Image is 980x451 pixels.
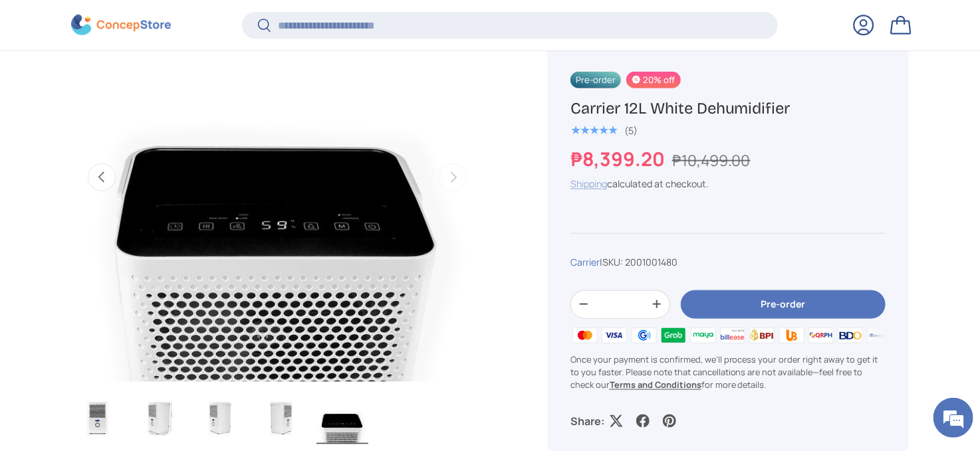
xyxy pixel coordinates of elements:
[836,325,865,345] img: bdo
[255,391,307,444] img: carrier-dehumidifier-12-liter-right-side-view-concepstore
[602,255,623,268] span: SKU:
[570,124,618,136] div: 5.0 out of 5.0 stars
[71,15,171,35] img: ConcepStore
[777,325,806,345] img: ubp
[570,176,886,190] div: calculated at checkout.
[316,391,368,444] img: carrier-dehumidifier-12-liter-top-with-buttons-view-concepstore
[7,306,253,352] textarea: Type your message and hit 'Enter'
[570,122,638,136] a: 5.0 out of 5.0 stars (5)
[570,145,668,171] strong: ₱8,399.20
[570,255,600,268] a: Carrier
[806,325,836,345] img: qrph
[133,391,185,444] img: carrier-dehumidifier-12-liter-left-side-with-dimensions-view-concepstore
[69,74,223,92] div: Chat with us now
[625,255,677,268] span: 2001001480
[72,391,124,444] img: carrier-dehumidifier-12-liter-full-view-concepstore
[624,125,638,135] div: (5)
[194,391,246,444] img: carrier-dehumidifier-12-liter-left-side-view-concepstore
[681,290,886,318] button: Pre-order
[718,325,747,345] img: billease
[600,325,629,345] img: visa
[77,139,184,273] span: We're online!
[747,325,777,345] img: bpi
[570,412,604,428] p: Share:
[570,124,618,137] span: ★★★★★
[610,379,701,391] a: Terms and Conditions
[672,149,751,170] s: ₱10,499.00
[570,98,886,118] h1: Carrier 12L White Dehumidifier
[659,325,688,345] img: grabpay
[570,325,600,345] img: master
[600,255,677,268] span: |
[570,177,607,189] a: Shipping
[570,71,621,88] span: Pre-order
[626,71,680,88] span: 20% off
[630,325,659,345] img: gcash
[866,325,895,345] img: metrobank
[218,7,250,39] div: Minimize live chat window
[570,353,886,391] p: Once your payment is confirmed, we'll process your order right away to get it to you faster. Plea...
[688,325,717,345] img: maya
